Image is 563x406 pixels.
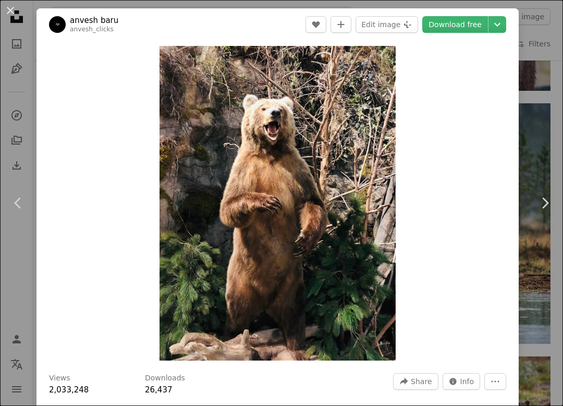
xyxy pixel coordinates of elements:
[49,385,89,395] span: 2,033,248
[484,373,506,390] button: More Actions
[356,16,418,33] button: Edit image
[70,15,118,26] a: anvesh baru
[393,373,438,390] button: Share this image
[443,373,481,390] button: Stats about this image
[422,16,488,33] a: Download free
[488,16,506,33] button: Choose download size
[145,385,173,395] span: 26,437
[331,16,351,33] button: Add to Collection
[460,374,474,389] span: Info
[160,46,395,361] img: brown grizzly bear
[411,374,432,389] span: Share
[160,46,395,361] button: Zoom in on this image
[49,373,70,384] h3: Views
[145,373,185,384] h3: Downloads
[49,16,66,33] img: Go to anvesh baru's profile
[305,16,326,33] button: Like
[527,153,563,253] a: Next
[70,26,114,33] a: anvesh_clicks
